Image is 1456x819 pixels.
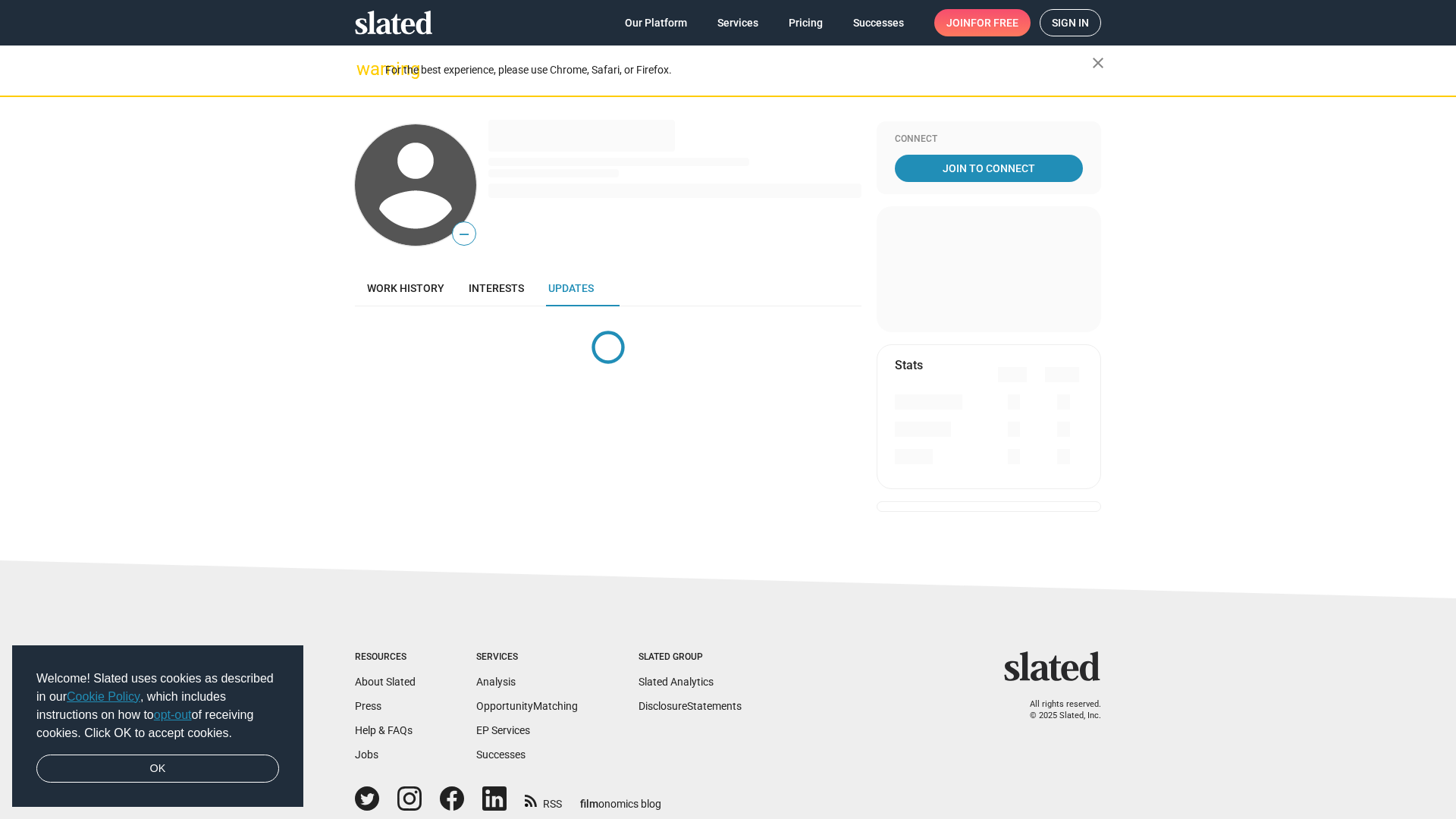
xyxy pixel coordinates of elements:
a: opt-out [154,708,192,721]
mat-icon: close [1089,54,1107,72]
span: Work history [367,282,444,294]
a: Pricing [777,9,835,36]
span: Services [717,9,758,36]
span: — [453,224,475,244]
div: Services [476,651,578,664]
span: Interests [469,282,524,294]
span: film [580,798,598,810]
span: Updates [548,282,594,294]
a: DisclosureStatements [639,700,742,712]
a: Successes [841,9,916,36]
span: Welcome! Slated uses cookies as described in our , which includes instructions on how to of recei... [36,670,279,742]
a: Services [705,9,770,36]
a: dismiss cookie message [36,755,279,783]
span: Join [946,9,1018,36]
a: OpportunityMatching [476,700,578,712]
span: Join To Connect [898,155,1080,182]
div: cookieconsent [12,645,303,808]
a: Updates [536,270,606,306]
a: Work history [355,270,457,306]
p: All rights reserved. © 2025 Slated, Inc. [1014,699,1101,721]
a: EP Services [476,724,530,736]
div: Slated Group [639,651,742,664]
a: Help & FAQs [355,724,413,736]
a: Our Platform [613,9,699,36]
a: Analysis [476,676,516,688]
a: Sign in [1040,9,1101,36]
span: Pricing [789,9,823,36]
a: Slated Analytics [639,676,714,688]
a: Successes [476,748,526,761]
a: Cookie Policy [67,690,140,703]
a: Join To Connect [895,155,1083,182]
mat-icon: warning [356,60,375,78]
span: Successes [853,9,904,36]
div: Resources [355,651,416,664]
a: Joinfor free [934,9,1031,36]
span: Sign in [1052,10,1089,36]
div: Connect [895,133,1083,146]
a: Jobs [355,748,378,761]
a: Interests [457,270,536,306]
a: filmonomics blog [580,785,661,811]
span: for free [971,9,1018,36]
span: Our Platform [625,9,687,36]
mat-card-title: Stats [895,357,923,373]
a: RSS [525,788,562,811]
a: Press [355,700,381,712]
a: About Slated [355,676,416,688]
div: For the best experience, please use Chrome, Safari, or Firefox. [385,60,1092,80]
